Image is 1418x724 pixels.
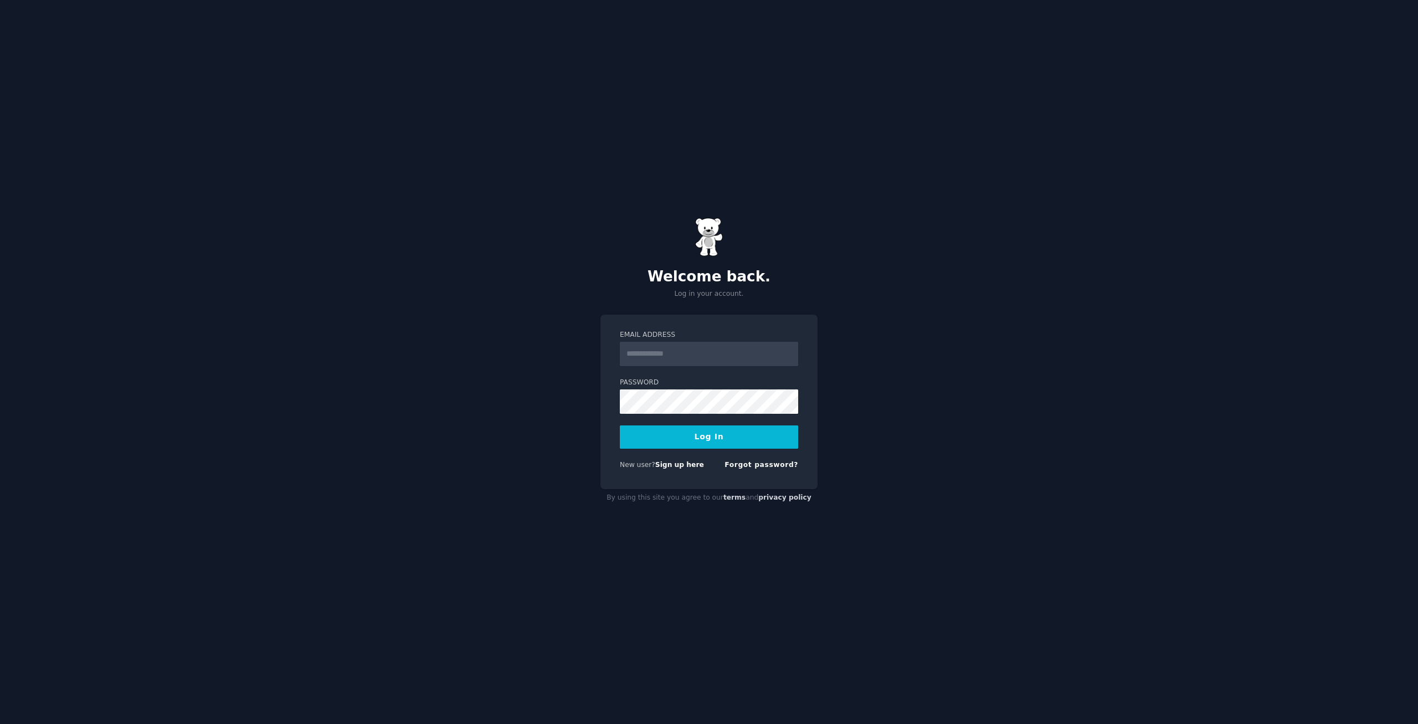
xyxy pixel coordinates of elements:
div: By using this site you agree to our and [600,489,818,507]
label: Password [620,378,798,388]
img: Gummy Bear [695,218,723,256]
h2: Welcome back. [600,268,818,286]
a: Sign up here [655,461,704,469]
button: Log In [620,425,798,449]
span: New user? [620,461,655,469]
a: terms [723,494,746,501]
label: Email Address [620,330,798,340]
a: Forgot password? [725,461,798,469]
p: Log in your account. [600,289,818,299]
a: privacy policy [758,494,811,501]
